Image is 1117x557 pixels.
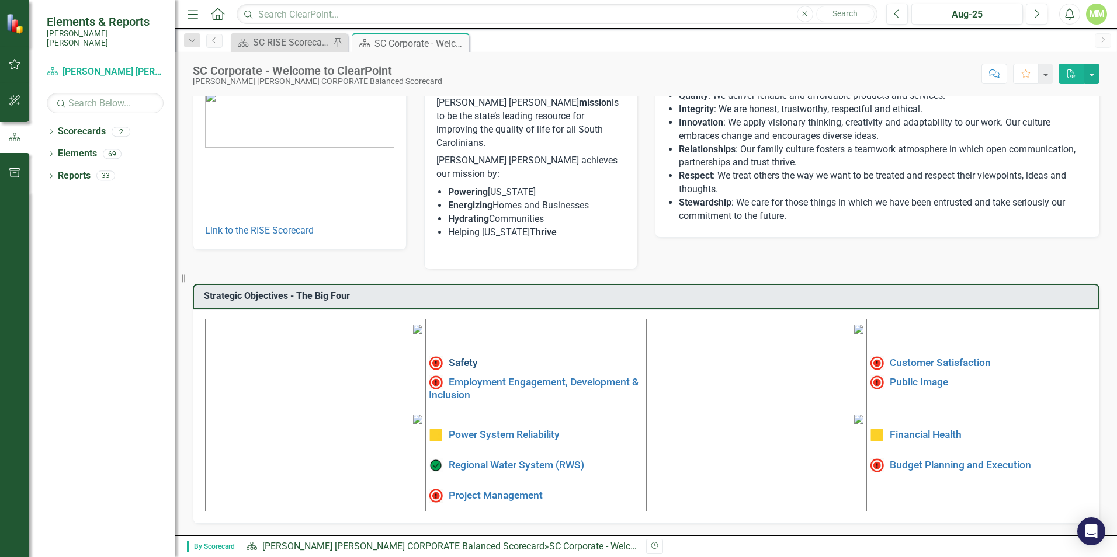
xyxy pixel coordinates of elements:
[103,149,122,159] div: 69
[549,541,704,552] div: SC Corporate - Welcome to ClearPoint
[429,458,443,472] img: On Target
[449,429,560,440] a: Power System Reliability
[262,541,544,552] a: [PERSON_NAME] [PERSON_NAME] CORPORATE Balanced Scorecard
[679,90,708,101] strong: Quality
[429,489,443,503] img: Not Meeting Target
[246,540,637,553] div: »
[413,415,422,424] img: mceclip3%20v3.png
[187,541,240,552] span: By Scorecard
[679,197,731,208] strong: Stewardship
[870,375,884,389] img: Not Meeting Target
[890,429,962,440] a: Financial Health
[253,35,330,50] div: SC RISE Scorecard - Welcome to ClearPoint
[890,357,991,368] a: Customer Satisfaction
[47,93,164,113] input: Search Below...
[413,325,422,334] img: mceclip1%20v4.png
[911,4,1023,25] button: Aug-25
[890,459,1031,471] a: Budget Planning and Execution
[205,225,314,236] a: Link to the RISE Scorecard
[679,143,1087,170] li: : Our family culture fosters a teamwork atmosphere in which open communication, partnerships and ...
[58,125,106,138] a: Scorecards
[448,213,626,226] li: Communities
[679,103,714,114] strong: Integrity
[679,103,1087,116] li: : We are honest, trustworthy, respectful and ethical.
[1086,4,1107,25] button: MM
[448,199,626,213] li: Homes and Businesses
[679,116,1087,143] li: : We apply visionary thinking, creativity and adaptability to our work. Our culture embraces chan...
[890,375,948,387] a: Public Image
[47,15,164,29] span: Elements & Reports
[832,9,858,18] span: Search
[679,144,736,155] strong: Relationships
[448,226,626,239] li: Helping [US_STATE]
[679,170,713,181] strong: Respect
[429,356,443,370] img: High Alert
[58,147,97,161] a: Elements
[679,89,1087,103] li: : We deliver reliable and affordable products and services.
[449,459,584,471] a: Regional Water System (RWS)
[112,127,130,137] div: 2
[429,428,443,442] img: Caution
[429,375,443,389] img: Not Meeting Target
[193,77,442,86] div: [PERSON_NAME] [PERSON_NAME] CORPORATE Balanced Scorecard
[870,356,884,370] img: High Alert
[679,169,1087,196] li: : We treat others the way we want to be treated and respect their viewpoints, ideas and thoughts.
[96,171,115,181] div: 33
[448,200,492,211] strong: Energizing
[915,8,1019,22] div: Aug-25
[448,213,489,224] strong: Hydrating
[449,357,478,368] a: Safety
[854,325,863,334] img: mceclip2%20v3.png
[47,29,164,48] small: [PERSON_NAME] [PERSON_NAME]
[204,291,1092,301] h3: Strategic Objectives - The Big Four
[854,415,863,424] img: mceclip4.png
[436,96,626,152] p: [PERSON_NAME] [PERSON_NAME] is to be the state’s leading resource for improving the quality of li...
[448,186,488,197] strong: Powering
[530,227,557,238] strong: Thrive
[448,186,626,199] li: [US_STATE]
[374,36,466,51] div: SC Corporate - Welcome to ClearPoint
[6,13,26,33] img: ClearPoint Strategy
[47,65,164,79] a: [PERSON_NAME] [PERSON_NAME] CORPORATE Balanced Scorecard
[1077,517,1105,545] div: Open Intercom Messenger
[579,97,612,108] strong: mission
[449,489,543,501] a: Project Management
[679,117,723,128] strong: Innovation
[237,4,877,25] input: Search ClearPoint...
[870,458,884,472] img: Not Meeting Target
[816,6,875,22] button: Search
[234,35,330,50] a: SC RISE Scorecard - Welcome to ClearPoint
[679,196,1087,223] li: : We care for those things in which we have been entrusted and take seriously our commitment to t...
[193,64,442,77] div: SC Corporate - Welcome to ClearPoint
[870,428,884,442] img: Caution
[58,169,91,183] a: Reports
[436,152,626,183] p: [PERSON_NAME] [PERSON_NAME] achieves our mission by:
[429,375,639,400] a: Employment Engagement, Development & Inclusion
